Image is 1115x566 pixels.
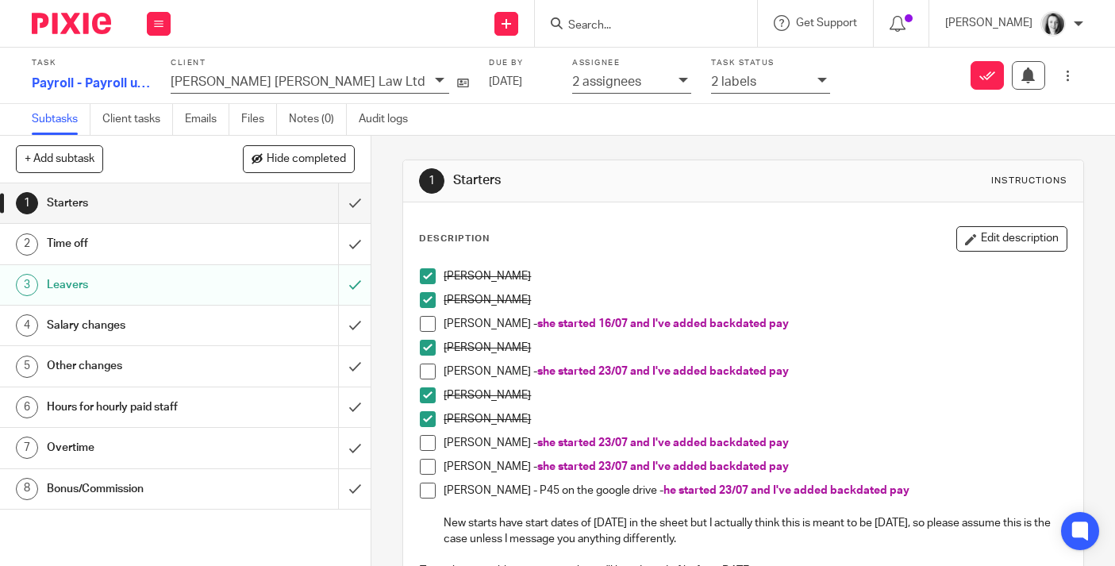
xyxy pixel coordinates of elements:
[444,459,1067,475] p: [PERSON_NAME] -
[47,191,231,215] h1: Starters
[16,478,38,500] div: 8
[537,366,789,377] span: she started 23/07 and I've added backdated pay
[16,396,38,418] div: 6
[16,233,38,256] div: 2
[47,436,231,460] h1: Overtime
[16,314,38,337] div: 4
[32,104,90,135] a: Subtasks
[956,226,1067,252] button: Edit description
[47,354,231,378] h1: Other changes
[663,485,909,496] span: he started 23/07 and I've added backdated pay
[444,483,1067,499] p: [PERSON_NAME] - P45 on the google drive -
[444,292,1067,308] p: [PERSON_NAME]
[567,19,709,33] input: Search
[444,316,1067,332] p: [PERSON_NAME] -
[945,15,1032,31] p: [PERSON_NAME]
[102,104,173,135] a: Client tasks
[444,340,1067,356] p: [PERSON_NAME]
[32,13,111,34] img: Pixie
[572,75,641,89] p: 2 assignees
[16,145,103,172] button: + Add subtask
[32,58,151,68] label: Task
[185,104,229,135] a: Emails
[444,387,1067,403] p: [PERSON_NAME]
[537,461,789,472] span: she started 23/07 and I've added backdated pay
[537,318,789,329] span: she started 16/07 and I've added backdated pay
[444,268,1067,284] p: [PERSON_NAME]
[47,395,231,419] h1: Hours for hourly paid staff
[419,233,490,245] p: Description
[47,232,231,256] h1: Time off
[489,58,552,68] label: Due by
[419,168,444,194] div: 1
[444,515,1067,548] p: New starts have start dates of [DATE] in the sheet but I actually think this is meant to be [DATE...
[1040,11,1066,37] img: T1JH8BBNX-UMG48CW64-d2649b4fbe26-512.png
[47,477,231,501] h1: Bonus/Commission
[711,75,756,89] p: 2 labels
[444,364,1067,379] p: [PERSON_NAME] -
[991,175,1067,187] div: Instructions
[171,75,425,89] p: [PERSON_NAME] [PERSON_NAME] Law Ltd
[572,58,691,68] label: Assignee
[444,435,1067,451] p: [PERSON_NAME] -
[16,192,38,214] div: 1
[267,153,346,166] span: Hide completed
[289,104,347,135] a: Notes (0)
[444,411,1067,427] p: [PERSON_NAME]
[16,274,38,296] div: 3
[171,58,469,68] label: Client
[47,314,231,337] h1: Salary changes
[359,104,420,135] a: Audit logs
[489,76,522,87] span: [DATE]
[241,104,277,135] a: Files
[453,172,777,189] h1: Starters
[243,145,355,172] button: Hide completed
[47,273,231,297] h1: Leavers
[537,437,789,449] span: she started 23/07 and I've added backdated pay
[16,356,38,378] div: 5
[16,437,38,459] div: 7
[711,58,830,68] label: Task status
[796,17,857,29] span: Get Support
